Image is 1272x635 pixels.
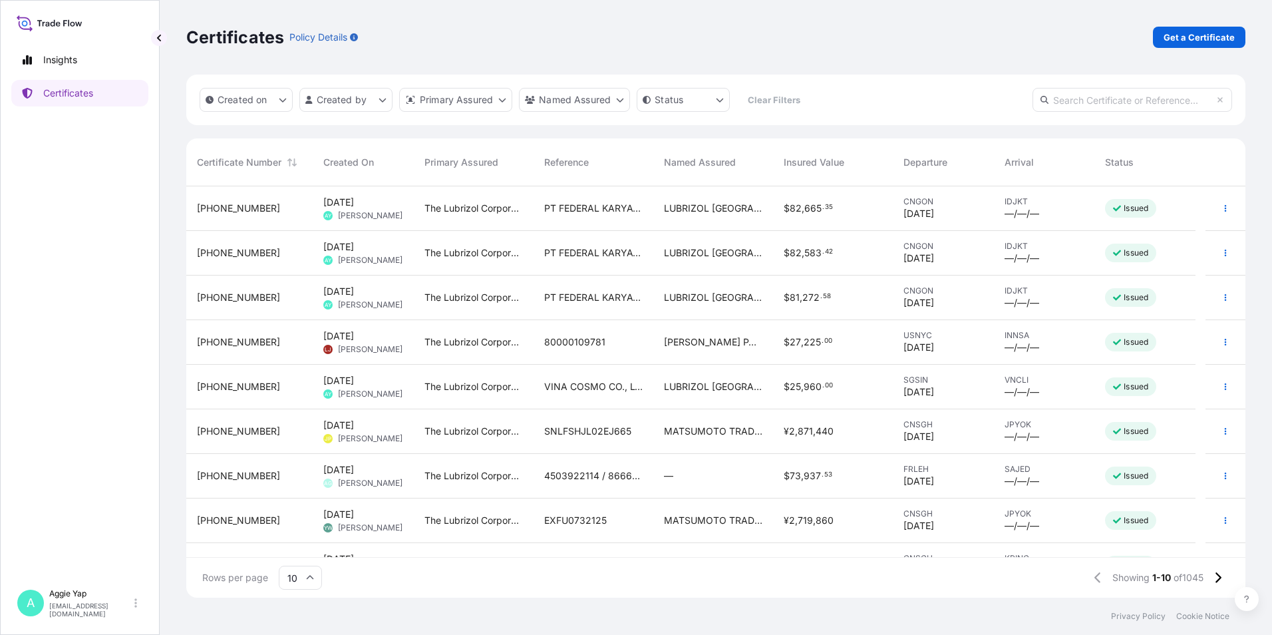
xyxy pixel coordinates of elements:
[1005,464,1084,475] span: SAJED
[801,471,804,481] span: ,
[197,291,280,304] span: [PHONE_NUMBER]
[338,255,402,266] span: [PERSON_NAME]
[424,246,523,260] span: The Lubrizol Corporation
[1005,430,1039,443] span: —/—/—
[338,433,402,444] span: [PERSON_NAME]
[789,516,795,525] span: 2
[338,389,402,399] span: [PERSON_NAME]
[218,93,267,106] p: Created on
[903,196,983,207] span: CNGON
[825,383,833,388] span: 00
[789,427,795,436] span: 2
[519,88,630,112] button: cargoOwner Filter options
[544,335,605,349] span: 80000109781
[284,154,300,170] button: Sort
[655,93,683,106] p: Status
[1124,471,1148,481] p: Issued
[424,156,498,169] span: Primary Assured
[323,508,354,521] span: [DATE]
[197,202,280,215] span: [PHONE_NUMBER]
[420,93,493,106] p: Primary Assured
[637,88,730,112] button: certificateStatus Filter options
[325,343,331,356] span: LJ
[323,285,354,298] span: [DATE]
[903,430,934,443] span: [DATE]
[822,205,824,210] span: .
[903,419,983,430] span: CNSGH
[323,374,354,387] span: [DATE]
[825,250,833,254] span: 42
[299,88,393,112] button: createdBy Filter options
[903,509,983,519] span: CNSGH
[323,156,374,169] span: Created On
[784,156,844,169] span: Insured Value
[197,469,280,483] span: [PHONE_NUMBER]
[1005,519,1039,532] span: —/—/—
[903,464,983,475] span: FRLEH
[197,380,280,393] span: [PHONE_NUMBER]
[664,291,762,304] span: LUBRIZOL [GEOGRAPHIC_DATA] (PTE) LTD
[424,335,523,349] span: The Lubrizol Corporation
[323,329,354,343] span: [DATE]
[186,27,284,48] p: Certificates
[324,521,333,534] span: YW
[1005,341,1039,354] span: —/—/—
[804,337,821,347] span: 225
[338,344,402,355] span: [PERSON_NAME]
[790,204,802,213] span: 82
[338,300,402,310] span: [PERSON_NAME]
[824,339,832,343] span: 00
[903,252,934,265] span: [DATE]
[802,248,804,258] span: ,
[903,385,934,399] span: [DATE]
[664,246,762,260] span: LUBRIZOL [GEOGRAPHIC_DATA] (PTE) LTD
[424,291,523,304] span: The Lubrizol Corporation
[49,602,132,618] p: [EMAIL_ADDRESS][DOMAIN_NAME]
[825,205,833,210] span: 35
[1005,156,1034,169] span: Arrival
[289,31,347,44] p: Policy Details
[802,204,804,213] span: ,
[49,588,132,599] p: Aggie Yap
[790,248,802,258] span: 82
[424,469,523,483] span: The Lubrizol Corporation
[1124,381,1148,392] p: Issued
[317,93,367,106] p: Created by
[903,156,947,169] span: Departure
[784,516,789,525] span: ¥
[664,514,762,527] span: MATSUMOTO TRADING CO LTD
[11,80,148,106] a: Certificates
[325,254,331,267] span: AY
[202,571,268,584] span: Rows per page
[1176,611,1229,622] a: Cookie Notice
[424,425,523,438] span: The Lubrizol Corporation
[798,516,813,525] span: 719
[790,293,800,302] span: 81
[1111,611,1166,622] p: Privacy Policy
[197,425,280,438] span: [PHONE_NUMBER]
[1005,419,1084,430] span: JPYOK
[1124,292,1148,303] p: Issued
[822,473,824,477] span: .
[790,337,801,347] span: 27
[338,523,402,533] span: [PERSON_NAME]
[197,514,280,527] span: [PHONE_NUMBER]
[200,88,293,112] button: createdOn Filter options
[1112,571,1150,584] span: Showing
[748,93,800,106] p: Clear Filters
[1124,515,1148,526] p: Issued
[338,478,402,489] span: [PERSON_NAME]
[790,471,801,481] span: 73
[197,246,280,260] span: [PHONE_NUMBER]
[784,471,790,481] span: $
[903,241,983,252] span: CNGON
[784,293,790,302] span: $
[736,89,811,110] button: Clear Filters
[664,469,673,483] span: —
[664,425,762,438] span: MATSUMOTO TRADING CO LTD
[197,335,280,349] span: [PHONE_NUMBER]
[544,202,643,215] span: PT FEDERAL KARYATAMA
[816,516,834,525] span: 860
[325,209,331,222] span: AY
